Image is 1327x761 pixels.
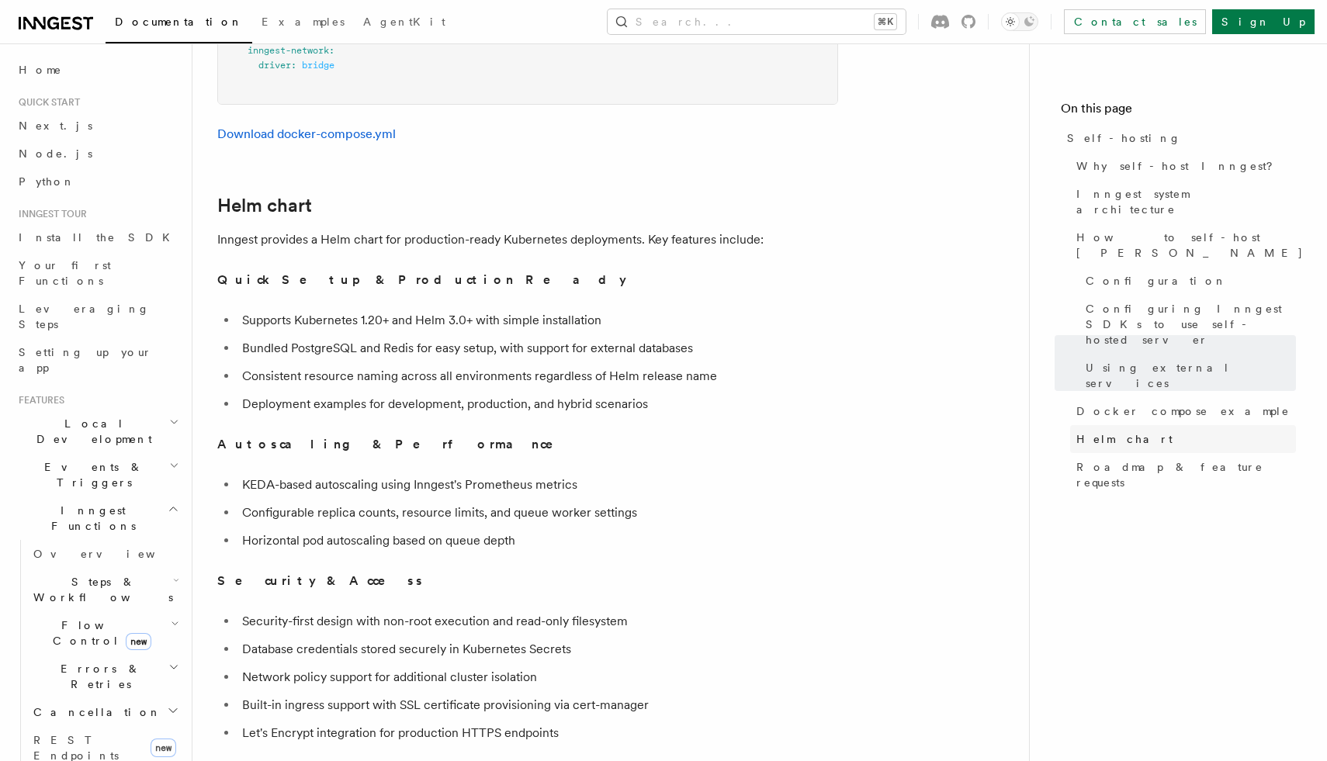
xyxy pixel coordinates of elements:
[19,119,92,132] span: Next.js
[151,739,176,757] span: new
[33,548,193,560] span: Overview
[608,9,906,34] button: Search...⌘K
[1086,273,1227,289] span: Configuration
[27,661,168,692] span: Errors & Retries
[1079,267,1296,295] a: Configuration
[237,666,838,688] li: Network policy support for additional cluster isolation
[1070,223,1296,267] a: How to self-host [PERSON_NAME]
[12,96,80,109] span: Quick start
[106,5,252,43] a: Documentation
[19,147,92,160] span: Node.js
[237,530,838,552] li: Horizontal pod autoscaling based on queue depth
[252,5,354,42] a: Examples
[12,56,182,84] a: Home
[237,638,838,660] li: Database credentials stored securely in Kubernetes Secrets
[1070,453,1296,496] a: Roadmap & feature requests
[258,60,291,71] span: driver
[19,175,75,188] span: Python
[27,568,182,611] button: Steps & Workflows
[12,453,182,496] button: Events & Triggers
[1076,403,1290,419] span: Docker compose example
[1001,12,1038,31] button: Toggle dark mode
[12,503,168,534] span: Inngest Functions
[354,5,455,42] a: AgentKit
[27,540,182,568] a: Overview
[1064,9,1206,34] a: Contact sales
[363,16,445,28] span: AgentKit
[1076,230,1304,261] span: How to self-host [PERSON_NAME]
[1079,354,1296,397] a: Using external services
[12,338,182,382] a: Setting up your app
[19,303,150,330] span: Leveraging Steps
[217,272,626,287] strong: Quick Setup & Production Ready
[19,259,111,287] span: Your first Functions
[27,611,182,655] button: Flow Controlnew
[12,168,182,195] a: Python
[12,496,182,540] button: Inngest Functions
[1079,295,1296,354] a: Configuring Inngest SDKs to use self-hosted server
[1076,186,1296,217] span: Inngest system architecture
[27,655,182,698] button: Errors & Retries
[12,223,182,251] a: Install the SDK
[1061,99,1296,124] h4: On this page
[27,704,161,720] span: Cancellation
[1061,124,1296,152] a: Self-hosting
[237,722,838,744] li: Let's Encrypt integration for production HTTPS endpoints
[217,437,575,451] strong: Autoscaling & Performance
[237,310,838,331] li: Supports Kubernetes 1.20+ and Helm 3.0+ with simple installation
[27,617,171,649] span: Flow Control
[217,229,838,251] p: Inngest provides a Helm chart for production-ready Kubernetes deployments. Key features include:
[237,611,838,632] li: Security-first design with non-root execution and read-only filesystem
[1070,152,1296,180] a: Why self-host Inngest?
[1086,360,1296,391] span: Using external services
[19,231,179,244] span: Install the SDK
[1070,397,1296,425] a: Docker compose example
[12,459,169,490] span: Events & Triggers
[1076,431,1173,447] span: Helm chart
[19,346,152,374] span: Setting up your app
[126,633,151,650] span: new
[217,126,396,141] a: Download docker-compose.yml
[12,140,182,168] a: Node.js
[248,45,329,56] span: inngest-network
[1086,301,1296,348] span: Configuring Inngest SDKs to use self-hosted server
[237,365,838,387] li: Consistent resource naming across all environments regardless of Helm release name
[27,698,182,726] button: Cancellation
[237,474,838,496] li: KEDA-based autoscaling using Inngest's Prometheus metrics
[27,574,173,605] span: Steps & Workflows
[237,393,838,415] li: Deployment examples for development, production, and hybrid scenarios
[217,573,424,588] strong: Security & Access
[1070,425,1296,453] a: Helm chart
[19,62,62,78] span: Home
[217,195,312,216] a: Helm chart
[262,16,345,28] span: Examples
[302,60,334,71] span: bridge
[12,416,169,447] span: Local Development
[115,16,243,28] span: Documentation
[12,112,182,140] a: Next.js
[237,694,838,716] li: Built-in ingress support with SSL certificate provisioning via cert-manager
[875,14,896,29] kbd: ⌘K
[291,60,296,71] span: :
[237,337,838,359] li: Bundled PostgreSQL and Redis for easy setup, with support for external databases
[237,502,838,524] li: Configurable replica counts, resource limits, and queue worker settings
[12,208,87,220] span: Inngest tour
[329,45,334,56] span: :
[12,295,182,338] a: Leveraging Steps
[1067,130,1181,146] span: Self-hosting
[1076,158,1284,174] span: Why self-host Inngest?
[1070,180,1296,223] a: Inngest system architecture
[1076,459,1296,490] span: Roadmap & feature requests
[12,394,64,406] span: Features
[1212,9,1315,34] a: Sign Up
[12,410,182,453] button: Local Development
[12,251,182,295] a: Your first Functions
